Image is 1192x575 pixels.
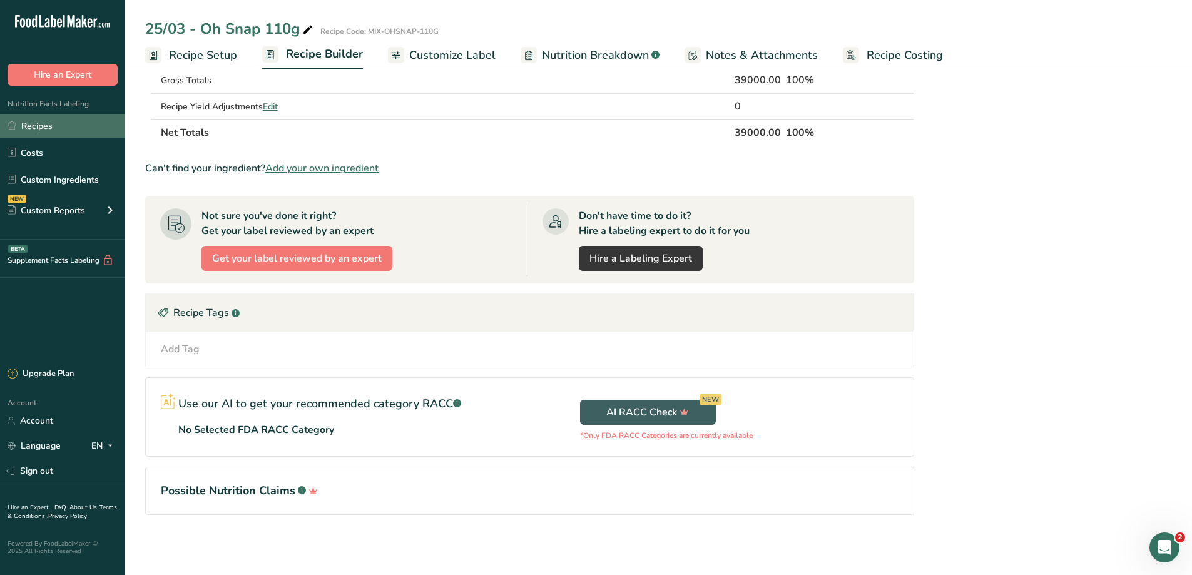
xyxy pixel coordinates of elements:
a: Language [8,435,61,457]
th: 39000.00 [732,119,783,145]
div: Custom Reports [8,204,85,217]
a: Hire an Expert . [8,503,52,512]
span: Recipe Setup [169,47,237,64]
div: 25/03 - Oh Snap 110g [145,18,315,40]
a: Recipe Setup [145,41,237,69]
div: Don't have time to do it? Hire a labeling expert to do it for you [579,208,750,238]
h1: Possible Nutrition Claims [161,482,899,499]
span: Add your own ingredient [265,161,379,176]
th: 100% [783,119,857,145]
button: Hire an Expert [8,64,118,86]
div: 39000.00 [735,73,781,88]
a: Recipe Costing [843,41,943,69]
div: Powered By FoodLabelMaker © 2025 All Rights Reserved [8,540,118,555]
a: Notes & Attachments [685,41,818,69]
a: FAQ . [54,503,69,512]
span: Customize Label [409,47,496,64]
div: 100% [786,73,855,88]
div: Recipe Tags [146,294,914,332]
button: Get your label reviewed by an expert [201,246,392,271]
div: EN [91,439,118,454]
span: 2 [1175,532,1185,542]
div: Upgrade Plan [8,368,74,380]
a: About Us . [69,503,99,512]
a: Customize Label [388,41,496,69]
a: Nutrition Breakdown [521,41,660,69]
a: Privacy Policy [48,512,87,521]
span: Nutrition Breakdown [542,47,649,64]
span: AI RACC Check [606,405,689,420]
th: Net Totals [158,119,732,145]
span: Recipe Builder [286,46,363,63]
a: Hire a Labeling Expert [579,246,703,271]
div: BETA [8,245,28,253]
span: Edit [263,101,278,113]
div: NEW [700,394,721,405]
button: AI RACC Check NEW [580,400,716,425]
span: Notes & Attachments [706,47,818,64]
div: NEW [8,195,26,203]
div: 0 [735,99,781,114]
span: Get your label reviewed by an expert [212,251,382,266]
span: Recipe Costing [867,47,943,64]
div: Recipe Code: MIX-OHSNAP-110G [320,26,439,37]
div: Add Tag [161,342,200,357]
div: Gross Totals [161,74,382,87]
div: Can't find your ingredient? [145,161,914,176]
p: *Only FDA RACC Categories are currently available [580,430,753,441]
p: Use our AI to get your recommended category RACC [178,395,461,412]
a: Recipe Builder [262,40,363,70]
a: Terms & Conditions . [8,503,117,521]
div: Recipe Yield Adjustments [161,100,382,113]
iframe: Intercom live chat [1149,532,1179,562]
div: Not sure you've done it right? Get your label reviewed by an expert [201,208,374,238]
p: No Selected FDA RACC Category [178,422,334,437]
